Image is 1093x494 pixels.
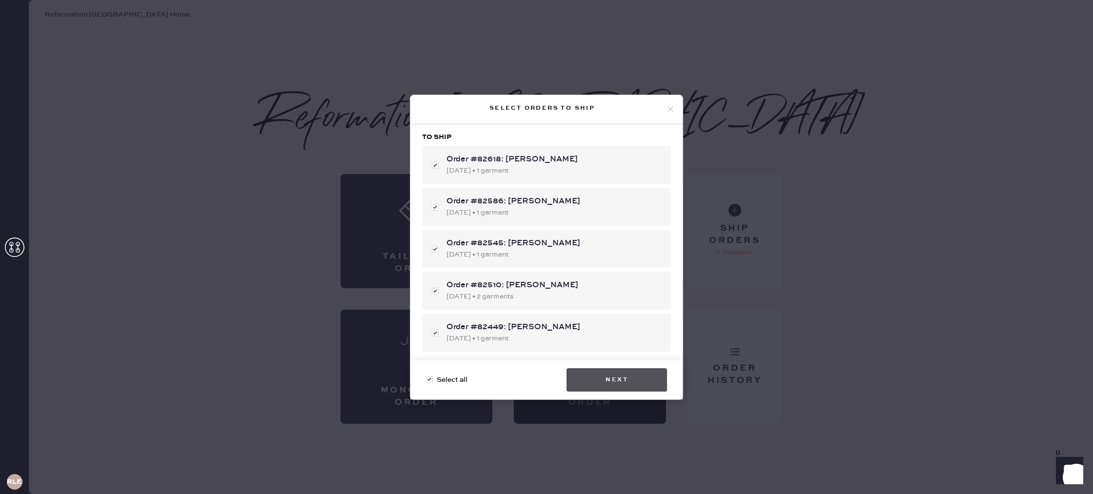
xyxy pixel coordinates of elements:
div: [DATE] • 2 garments [446,291,663,302]
div: Select orders to ship [418,102,666,114]
div: [DATE] • 1 garment [446,165,663,176]
div: Order #82618: [PERSON_NAME] [446,154,663,165]
div: [DATE] • 1 garment [446,249,663,260]
h3: To ship [422,132,671,142]
div: [DATE] • 1 garment [446,333,663,344]
div: Order #82586: [PERSON_NAME] [446,196,663,207]
span: Select all [437,375,467,385]
h3: RLESA [7,478,22,485]
div: Order #82449: [PERSON_NAME] [446,321,663,333]
iframe: Front Chat [1047,450,1089,492]
button: Next [567,368,667,392]
div: Order #82545: [PERSON_NAME] [446,237,663,249]
div: [DATE] • 1 garment [446,207,663,218]
div: Order #82510: [PERSON_NAME] [446,279,663,291]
